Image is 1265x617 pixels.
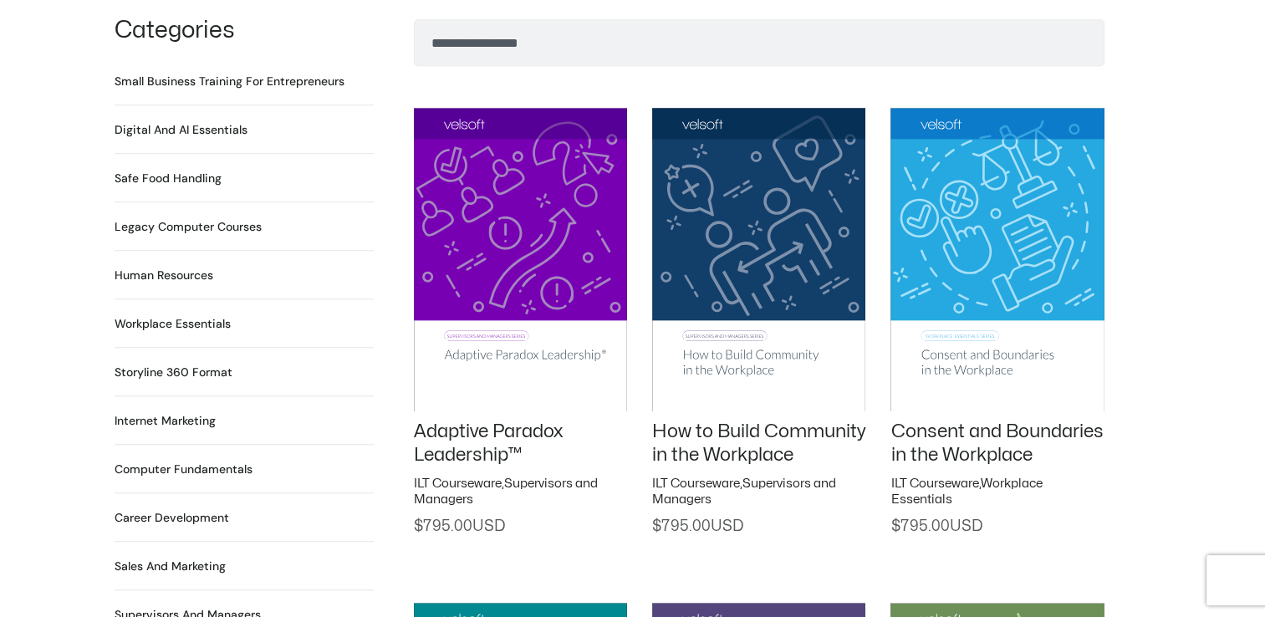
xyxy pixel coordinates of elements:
[115,170,222,187] h2: Safe Food Handling
[414,519,423,533] span: $
[115,121,247,139] h2: Digital and AI Essentials
[115,267,213,284] a: Visit product category Human Resources
[115,73,344,90] h2: Small Business Training for Entrepreneurs
[652,477,836,507] a: Supervisors and Managers
[652,519,743,533] span: 795.00
[115,364,232,381] a: Visit product category Storyline 360 Format
[652,476,865,508] h2: ,
[115,364,232,381] h2: Storyline 360 Format
[890,477,978,490] a: ILT Courseware
[890,519,982,533] span: 795.00
[652,519,661,533] span: $
[414,476,627,508] h2: ,
[115,461,252,478] h2: Computer Fundamentals
[115,509,229,527] h2: Career Development
[890,476,1104,508] h2: ,
[890,519,900,533] span: $
[115,509,229,527] a: Visit product category Career Development
[115,19,374,43] h1: Categories
[115,558,226,575] a: Visit product category Sales and Marketing
[115,412,216,430] a: Visit product category Internet Marketing
[414,477,598,507] a: Supervisors and Managers
[652,422,865,465] a: How to Build Community in the Workplace
[115,121,247,139] a: Visit product category Digital and AI Essentials
[115,412,216,430] h2: Internet Marketing
[115,218,262,236] a: Visit product category Legacy Computer Courses
[115,267,213,284] h2: Human Resources
[115,218,262,236] h2: Legacy Computer Courses
[115,315,231,333] h2: Workplace Essentials
[890,422,1103,465] a: Consent and Boundaries in the Workplace
[115,315,231,333] a: Visit product category Workplace Essentials
[115,558,226,575] h2: Sales and Marketing
[414,422,563,465] a: Adaptive Paradox Leadership™
[414,519,505,533] span: 795.00
[115,73,344,90] a: Visit product category Small Business Training for Entrepreneurs
[115,170,222,187] a: Visit product category Safe Food Handling
[652,477,740,490] a: ILT Courseware
[115,461,252,478] a: Visit product category Computer Fundamentals
[414,477,502,490] a: ILT Courseware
